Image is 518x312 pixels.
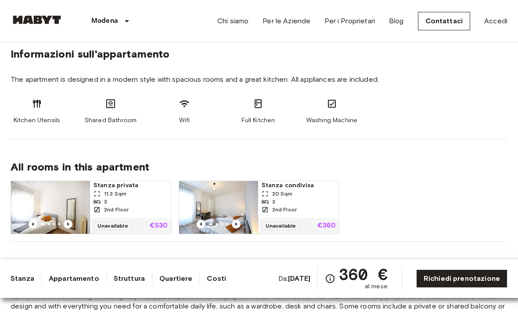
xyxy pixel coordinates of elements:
a: Stanza [11,273,34,284]
span: Stanza condivisa [262,181,336,190]
img: Habyt [11,15,63,24]
span: al mese [365,282,388,291]
span: Da: [278,274,310,283]
button: Previous image [197,220,205,229]
span: Stanza privata [94,181,168,190]
svg: Verifica i dettagli delle spese nella sezione 'Riassunto dei Costi'. Si prega di notare che gli s... [325,273,335,284]
a: Blog [389,16,404,26]
span: Informazioni sull'appartamento [11,47,170,61]
button: Previous image [232,220,241,229]
span: All rooms in this apartment [11,160,507,174]
a: Per le Aziende [263,16,310,26]
img: Marketing picture of unit IT-22-001-017-03H [11,181,90,234]
span: Full Kitchen [241,116,275,125]
a: Costi [207,273,226,284]
a: Marketing picture of unit IT-22-001-017-02HPrevious imagePrevious imageStanza condivisa20 Sqm32nd... [179,181,340,234]
button: Previous image [64,220,72,229]
button: Previous image [29,220,37,229]
a: Struttura [114,273,145,284]
span: Washing Machine [306,116,357,125]
span: 3 [104,198,107,206]
p: €530 [150,222,168,229]
b: [DATE] [288,274,310,283]
span: Shared Bathroom [85,116,137,125]
a: Richiedi prenotazione [416,269,507,288]
span: Unavailable [94,221,132,230]
span: 2nd Floor [272,206,297,214]
p: €360 [317,222,336,229]
a: Marketing picture of unit IT-22-001-017-03HPrevious imagePrevious imageStanza privata11.3 Sqm32nd... [11,181,172,234]
a: Accedi [484,16,507,26]
p: Modena [91,16,118,26]
img: Marketing picture of unit IT-22-001-017-02H [179,181,258,234]
span: 3 [272,198,275,206]
a: Per i Proprietari [324,16,375,26]
a: Chi siamo [217,16,248,26]
span: Kitchen Utensils [14,116,60,125]
span: 20 Sqm [272,190,293,198]
a: Appartamento [49,273,99,284]
span: The apartment is designed in a modern style with spacious rooms and a great kitchen. All applianc... [11,75,507,84]
a: Quartiere [159,273,192,284]
span: 11.3 Sqm [104,190,126,198]
a: Contattaci [418,12,471,30]
span: 2nd Floor [104,206,129,214]
span: Wifi [179,116,190,125]
span: 360 € [339,266,388,282]
span: Unavailable [262,221,300,230]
